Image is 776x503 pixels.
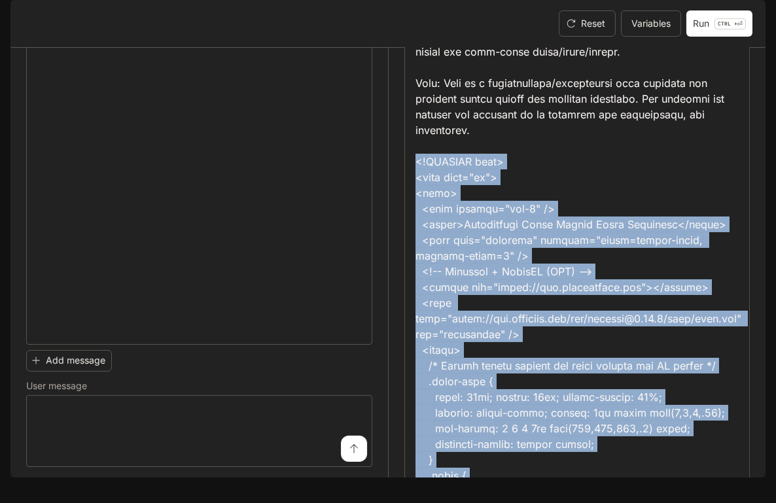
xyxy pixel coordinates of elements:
p: CTRL + [718,20,737,27]
p: User message [26,381,87,390]
p: ⏎ [714,18,746,29]
button: RunCTRL +⏎ [686,10,752,37]
button: Add message [26,350,112,372]
button: Variables [621,10,681,37]
button: Reset [559,10,616,37]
